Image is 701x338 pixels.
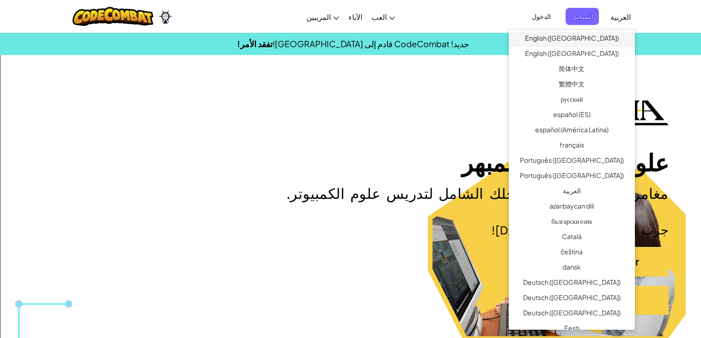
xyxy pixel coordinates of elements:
span: العربية [610,12,631,22]
a: English ([GEOGRAPHIC_DATA]) [509,32,635,47]
a: dansk [509,261,635,276]
a: русский [509,93,635,108]
a: العربية [509,184,635,200]
div: Delete [4,47,697,55]
button: التسجيل [566,8,599,25]
a: English ([GEOGRAPHIC_DATA]) [509,47,635,62]
a: 简体中文 [509,62,635,78]
a: المربيين [302,4,344,29]
h2: مغامرة برمجية للطلاب وحلك الشامل لتدريس علوم الكمبيوتر. [242,184,669,204]
button: الدخول [526,8,556,25]
p: جرب الفصل الأول مجانًا [DATE]! [32,222,669,238]
div: Sort New > Old [4,30,697,38]
a: español (América Latina) [509,123,635,139]
a: العربية [606,4,635,29]
h1: علوم الكمبيوتر المبهر [32,149,669,178]
a: Deutsch ([GEOGRAPHIC_DATA]) [509,276,635,291]
a: الآباء [344,4,367,29]
a: français [509,139,635,154]
input: Search outlines [4,12,85,22]
a: español (ES) [509,108,635,123]
a: български език [509,215,635,230]
a: العب [367,4,400,29]
a: Deutsch ([GEOGRAPHIC_DATA]) [509,291,635,307]
span: المربيين [306,12,331,22]
a: Eesti [509,322,635,337]
img: Ozaria [158,10,173,24]
a: azərbaycan dili [509,200,635,215]
a: čeština [509,246,635,261]
a: تفقد الأمر! [237,38,273,49]
div: Options [4,55,697,63]
div: Sign out [4,63,697,72]
img: CodeCombat logo [73,7,153,26]
a: Català [509,230,635,246]
a: Português ([GEOGRAPHIC_DATA]) [509,169,635,184]
a: Português ([GEOGRAPHIC_DATA]) [509,154,635,169]
a: Deutsch ([GEOGRAPHIC_DATA]) [509,307,635,322]
div: Home [4,4,193,12]
span: العب [372,12,387,22]
span: جديد! CodeCombat قادم إلى [GEOGRAPHIC_DATA]! [273,38,469,49]
div: Move To ... [4,38,697,47]
a: 繁體中文 [509,78,635,93]
div: Sort A > Z [4,22,697,30]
